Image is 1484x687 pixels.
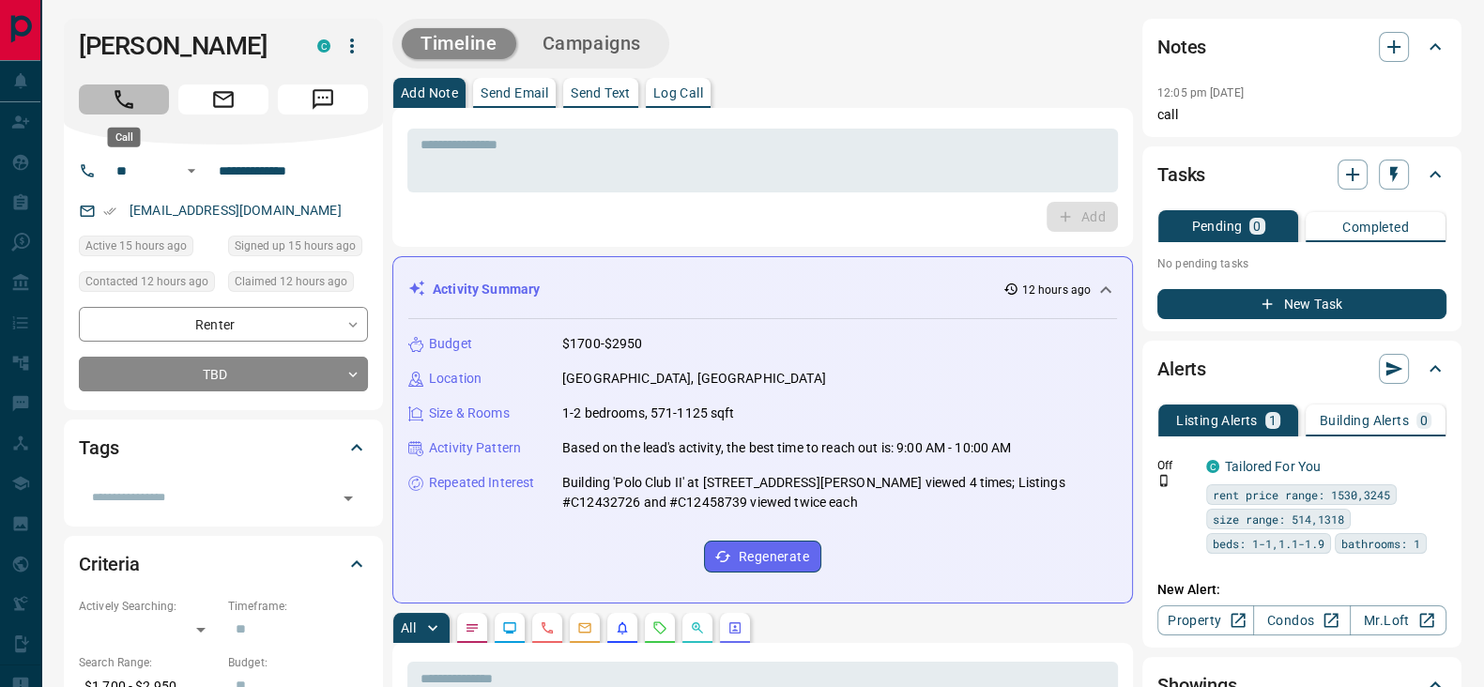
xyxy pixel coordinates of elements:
[1157,24,1446,69] div: Notes
[278,84,368,114] span: Message
[228,271,368,298] div: Tue Oct 14 2025
[1206,460,1219,473] div: condos.ca
[79,598,219,615] p: Actively Searching:
[562,438,1011,458] p: Based on the lead's activity, the best time to reach out is: 9:00 AM - 10:00 AM
[1350,605,1446,635] a: Mr.Loft
[727,620,742,635] svg: Agent Actions
[429,334,472,354] p: Budget
[653,86,703,99] p: Log Call
[562,334,642,354] p: $1700-$2950
[228,236,368,262] div: Tue Oct 14 2025
[79,271,219,298] div: Tue Oct 14 2025
[465,620,480,635] svg: Notes
[1157,152,1446,197] div: Tasks
[1213,485,1390,504] span: rent price range: 1530,3245
[103,205,116,218] svg: Email Verified
[502,620,517,635] svg: Lead Browsing Activity
[540,620,555,635] svg: Calls
[85,237,187,255] span: Active 15 hours ago
[481,86,548,99] p: Send Email
[401,621,416,634] p: All
[130,203,342,218] a: [EMAIL_ADDRESS][DOMAIN_NAME]
[1157,346,1446,391] div: Alerts
[108,128,141,147] div: Call
[178,84,268,114] span: Email
[79,542,368,587] div: Criteria
[1157,160,1205,190] h2: Tasks
[180,160,203,182] button: Open
[1341,534,1420,553] span: bathrooms: 1
[1157,474,1170,487] svg: Push Notification Only
[335,485,361,511] button: Open
[1157,32,1206,62] h2: Notes
[429,473,534,493] p: Repeated Interest
[615,620,630,635] svg: Listing Alerts
[79,433,118,463] h2: Tags
[1225,459,1321,474] a: Tailored For You
[433,280,540,299] p: Activity Summary
[562,404,735,423] p: 1-2 bedrooms, 571-1125 sqft
[85,272,208,291] span: Contacted 12 hours ago
[228,598,368,615] p: Timeframe:
[1253,605,1350,635] a: Condos
[79,654,219,671] p: Search Range:
[690,620,705,635] svg: Opportunities
[1157,250,1446,278] p: No pending tasks
[1022,282,1091,298] p: 12 hours ago
[429,404,510,423] p: Size & Rooms
[1213,510,1344,528] span: size range: 514,1318
[1420,414,1428,427] p: 0
[402,28,516,59] button: Timeline
[79,357,368,391] div: TBD
[1176,414,1258,427] p: Listing Alerts
[317,39,330,53] div: condos.ca
[429,369,482,389] p: Location
[79,31,289,61] h1: [PERSON_NAME]
[235,237,356,255] span: Signed up 15 hours ago
[1191,220,1242,233] p: Pending
[235,272,347,291] span: Claimed 12 hours ago
[562,473,1117,512] p: Building 'Polo Club II' at [STREET_ADDRESS][PERSON_NAME] viewed 4 times; Listings #C12432726 and ...
[79,84,169,114] span: Call
[408,272,1117,307] div: Activity Summary12 hours ago
[577,620,592,635] svg: Emails
[1253,220,1261,233] p: 0
[562,369,826,389] p: [GEOGRAPHIC_DATA], [GEOGRAPHIC_DATA]
[1157,457,1195,474] p: Off
[228,654,368,671] p: Budget:
[1269,414,1277,427] p: 1
[1157,354,1206,384] h2: Alerts
[652,620,667,635] svg: Requests
[1157,86,1244,99] p: 12:05 pm [DATE]
[704,541,821,572] button: Regenerate
[79,549,140,579] h2: Criteria
[79,307,368,342] div: Renter
[1320,414,1409,427] p: Building Alerts
[1157,105,1446,125] p: call
[1157,605,1254,635] a: Property
[1157,289,1446,319] button: New Task
[79,425,368,470] div: Tags
[1157,580,1446,600] p: New Alert:
[1342,221,1409,234] p: Completed
[429,438,521,458] p: Activity Pattern
[79,236,219,262] div: Tue Oct 14 2025
[401,86,458,99] p: Add Note
[1213,534,1324,553] span: beds: 1-1,1.1-1.9
[524,28,660,59] button: Campaigns
[571,86,631,99] p: Send Text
